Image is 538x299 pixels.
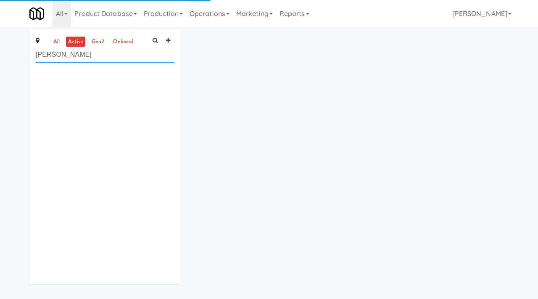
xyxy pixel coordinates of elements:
a: gen2 [90,37,106,47]
input: Search site [36,47,174,63]
a: all [51,37,62,47]
a: onboard [111,37,135,47]
img: Micromart [29,6,44,21]
a: active [66,37,85,47]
